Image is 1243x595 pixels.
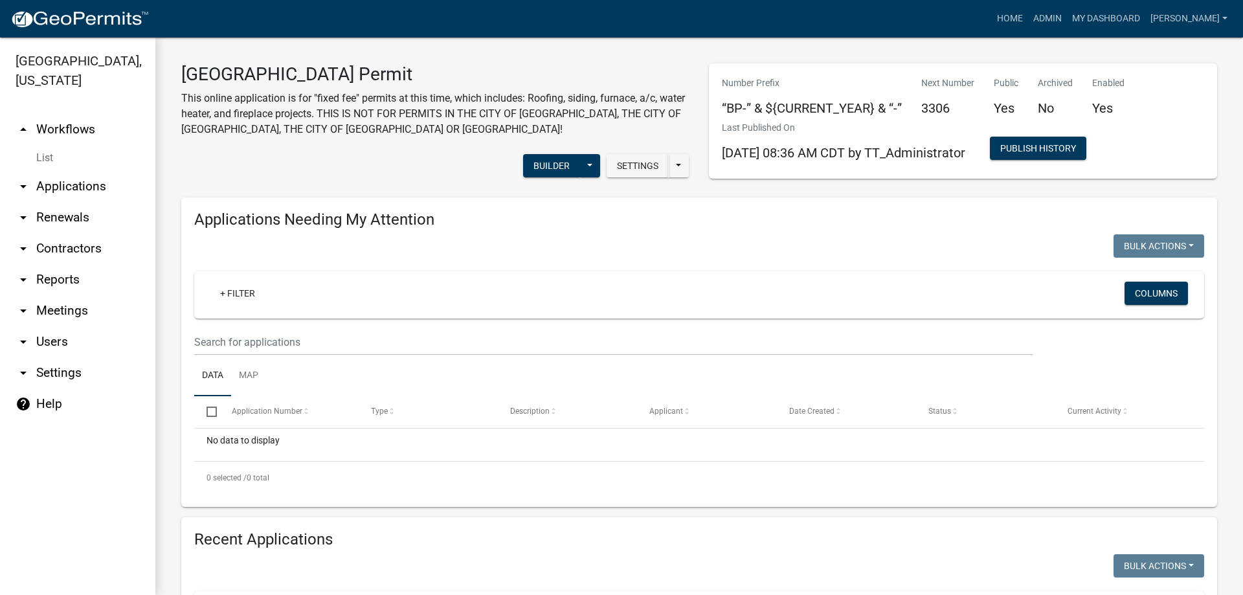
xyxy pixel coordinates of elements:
[607,154,669,177] button: Settings
[232,407,302,416] span: Application Number
[194,429,1204,461] div: No data to display
[16,334,31,350] i: arrow_drop_down
[1055,396,1194,427] datatable-header-cell: Current Activity
[16,272,31,287] i: arrow_drop_down
[649,407,683,416] span: Applicant
[181,91,689,137] p: This online application is for "fixed fee" permits at this time, which includes: Roofing, siding,...
[1114,234,1204,258] button: Bulk Actions
[210,282,265,305] a: + Filter
[789,407,834,416] span: Date Created
[16,303,31,319] i: arrow_drop_down
[722,145,965,161] span: [DATE] 08:36 AM CDT by TT_Administrator
[181,63,689,85] h3: [GEOGRAPHIC_DATA] Permit
[921,76,974,90] p: Next Number
[194,355,231,397] a: Data
[231,355,266,397] a: Map
[990,144,1086,155] wm-modal-confirm: Workflow Publish History
[1028,6,1067,31] a: Admin
[1092,100,1125,116] h5: Yes
[16,122,31,137] i: arrow_drop_up
[219,396,358,427] datatable-header-cell: Application Number
[16,365,31,381] i: arrow_drop_down
[921,100,974,116] h5: 3306
[194,210,1204,229] h4: Applications Needing My Attention
[722,121,965,135] p: Last Published On
[916,396,1055,427] datatable-header-cell: Status
[371,407,388,416] span: Type
[194,329,1033,355] input: Search for applications
[194,396,219,427] datatable-header-cell: Select
[637,396,776,427] datatable-header-cell: Applicant
[1125,282,1188,305] button: Columns
[722,76,902,90] p: Number Prefix
[498,396,637,427] datatable-header-cell: Description
[776,396,915,427] datatable-header-cell: Date Created
[994,76,1018,90] p: Public
[1038,76,1073,90] p: Archived
[1114,554,1204,578] button: Bulk Actions
[207,473,247,482] span: 0 selected /
[359,396,498,427] datatable-header-cell: Type
[16,179,31,194] i: arrow_drop_down
[1068,407,1121,416] span: Current Activity
[523,154,580,177] button: Builder
[510,407,550,416] span: Description
[16,210,31,225] i: arrow_drop_down
[1067,6,1145,31] a: My Dashboard
[994,100,1018,116] h5: Yes
[16,241,31,256] i: arrow_drop_down
[1092,76,1125,90] p: Enabled
[16,396,31,412] i: help
[1145,6,1233,31] a: [PERSON_NAME]
[722,100,902,116] h5: “BP-” & ${CURRENT_YEAR} & “-”
[928,407,951,416] span: Status
[194,530,1204,549] h4: Recent Applications
[194,462,1204,494] div: 0 total
[990,137,1086,160] button: Publish History
[1038,100,1073,116] h5: No
[992,6,1028,31] a: Home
